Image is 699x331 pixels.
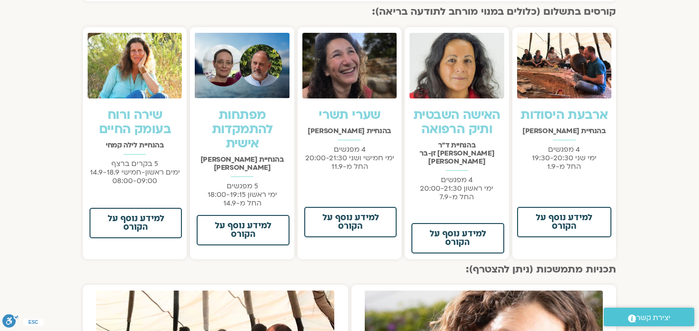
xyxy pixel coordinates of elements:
[439,192,474,202] span: החל מ-7.9
[636,312,670,324] span: יצירת קשר
[223,198,261,208] span: החל מ-14.9
[517,145,611,171] p: 4 מפגשים ימי שני 19:30-20:30
[102,214,170,232] span: למידע נוסף על הקורס
[88,141,182,149] h2: בהנחיית לילה קמחי
[411,223,504,253] a: למידע נוסף על הקורס
[319,107,380,124] a: שערי תשרי
[409,175,504,201] p: 4 מפגשים ימי ראשון 20:00-21:30
[517,207,611,237] a: למידע נוסף על הקורס
[209,222,277,239] span: למידע נוסף על הקורס
[517,127,611,135] h2: בהנחיית [PERSON_NAME]
[90,208,182,238] a: למידע נוסף על הקורס
[195,182,289,207] p: 5 מפגשים ימי ראשון 18:00-19:15
[302,145,397,171] p: 4 מפגשים ימי חמישי ושני 20:00-21:30
[409,141,504,165] h2: בהנחיית ד"ר [PERSON_NAME] זן-בר [PERSON_NAME]
[99,107,171,138] a: שירה ורוח בעומק החיים
[302,127,397,135] h2: בהנחיית [PERSON_NAME]
[529,214,599,231] span: למידע נוסף על הקורס
[317,214,384,231] span: למידע נוסף על הקורס
[83,264,616,275] h2: תכניות מתמשכות (ניתן להצטרף):
[195,156,289,172] h2: בהנחיית [PERSON_NAME] [PERSON_NAME]
[197,215,289,245] a: למידע נוסף על הקורס
[212,107,273,152] a: מפתחות להתמקדות אישית
[520,107,608,124] a: ארבעת היסודות
[547,162,581,171] span: החל מ-1.9
[331,162,368,171] span: החל מ-11.9
[604,308,694,326] a: יצירת קשר
[83,6,616,18] h2: קורסים בתשלום (כלולים במנוי מורחב לתודעה בריאה):
[112,176,157,185] span: 08:00-09:00
[304,207,397,237] a: למידע נוסף על הקורס
[88,159,182,185] p: 5 בקרים ברצף ימים ראשון-חמישי 14.9-18.9
[424,230,491,247] span: למידע נוסף על הקורס
[413,107,500,138] a: האישה השבטית ותיק הרפואה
